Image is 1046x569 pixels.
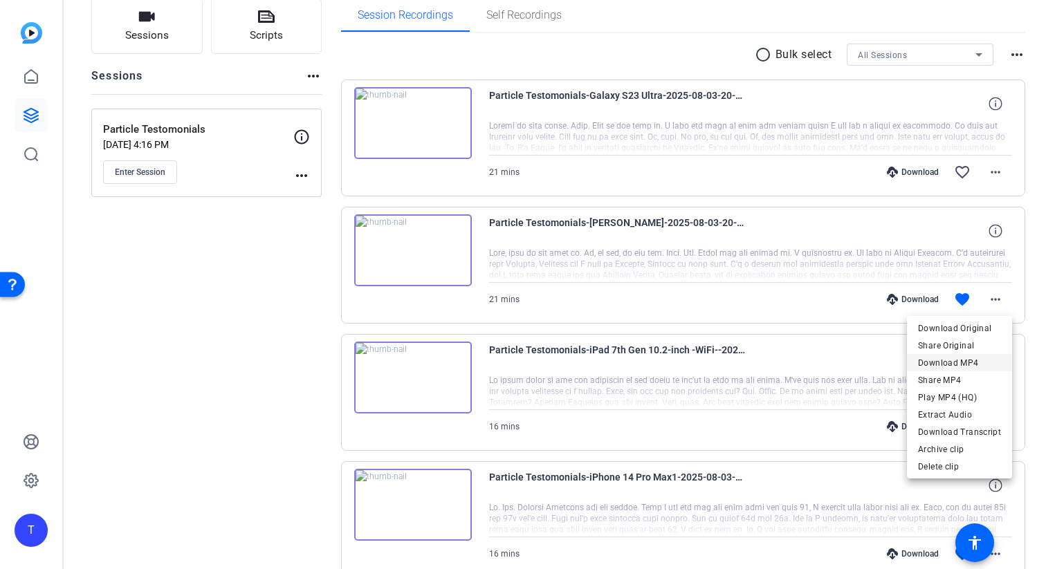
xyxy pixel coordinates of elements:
[918,407,1001,423] span: Extract Audio
[918,337,1001,354] span: Share Original
[918,389,1001,406] span: Play MP4 (HQ)
[918,458,1001,475] span: Delete clip
[918,372,1001,389] span: Share MP4
[918,441,1001,458] span: Archive clip
[918,355,1001,371] span: Download MP4
[918,320,1001,337] span: Download Original
[918,424,1001,440] span: Download Transcript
